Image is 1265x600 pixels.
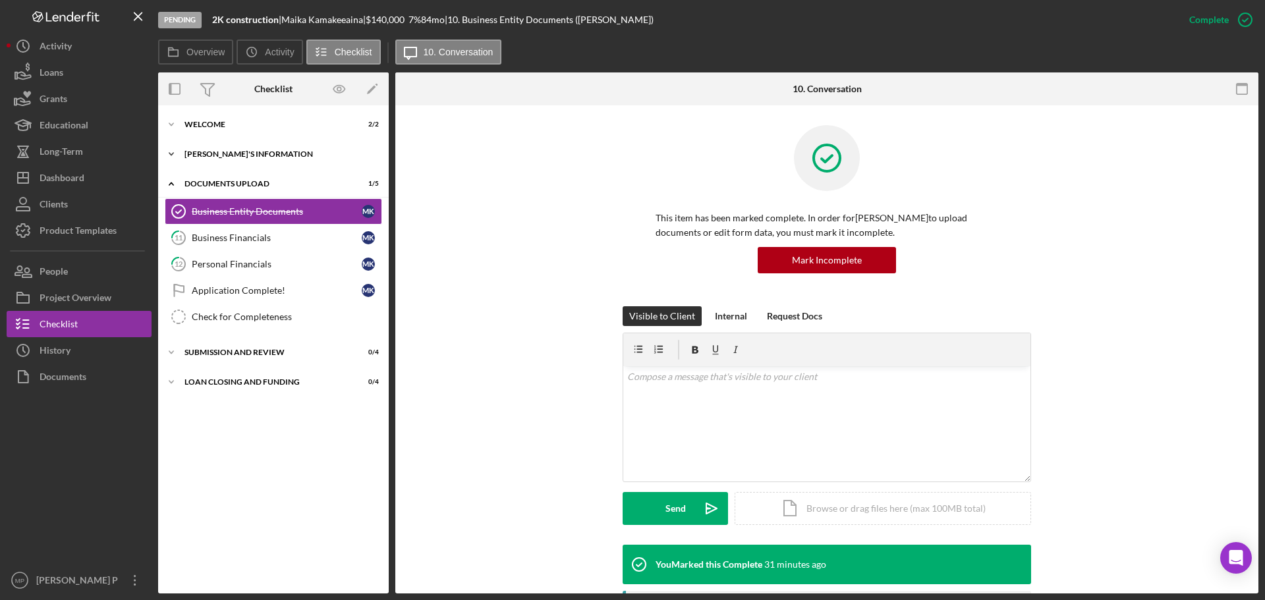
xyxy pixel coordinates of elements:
button: Loans [7,59,152,86]
div: History [40,337,70,367]
button: Product Templates [7,217,152,244]
div: Visible to Client [629,306,695,326]
tspan: 12 [175,259,183,268]
button: Grants [7,86,152,112]
div: Personal Financials [192,259,362,269]
div: LOAN CLOSING AND FUNDING [184,378,346,386]
b: 2K construction [212,14,279,25]
a: 12Personal FinancialsMK [165,251,382,277]
button: Request Docs [760,306,829,326]
div: Checklist [40,311,78,341]
div: 10. Conversation [793,84,862,94]
label: Overview [186,47,225,57]
button: Dashboard [7,165,152,191]
div: Checklist [254,84,293,94]
div: Grants [40,86,67,115]
div: M K [362,205,375,218]
div: | [212,14,281,25]
div: Business Financials [192,232,362,243]
div: DOCUMENTS UPLOAD [184,180,346,188]
label: Activity [265,47,294,57]
button: Internal [708,306,754,326]
div: Pending [158,12,202,28]
div: 84 mo [421,14,445,25]
button: Clients [7,191,152,217]
p: This item has been marked complete. In order for [PERSON_NAME] to upload documents or edit form d... [656,211,998,240]
div: Open Intercom Messenger [1220,542,1252,574]
div: Request Docs [767,306,822,326]
div: | 10. Business Entity Documents ([PERSON_NAME]) [445,14,654,25]
div: Dashboard [40,165,84,194]
div: M K [362,231,375,244]
div: SUBMISSION AND REVIEW [184,348,346,356]
button: Checklist [7,311,152,337]
div: Clients [40,191,68,221]
button: People [7,258,152,285]
div: Loans [40,59,63,89]
button: History [7,337,152,364]
div: Complete [1189,7,1229,33]
time: 2025-09-13 02:11 [764,559,826,570]
button: 10. Conversation [395,40,502,65]
a: Business Entity DocumentsMK [165,198,382,225]
div: [PERSON_NAME] P [33,567,119,597]
button: Documents [7,364,152,390]
div: Internal [715,306,747,326]
a: Application Complete!MK [165,277,382,304]
button: Long-Term [7,138,152,165]
a: Check for Completeness [165,304,382,330]
div: Maika Kamakeeaina | [281,14,366,25]
div: Long-Term [40,138,83,168]
div: People [40,258,68,288]
div: M K [362,258,375,271]
button: Send [623,492,728,525]
label: Checklist [335,47,372,57]
button: Project Overview [7,285,152,311]
div: Activity [40,33,72,63]
button: Activity [7,33,152,59]
button: Overview [158,40,233,65]
div: Project Overview [40,285,111,314]
div: Educational [40,112,88,142]
button: MP[PERSON_NAME] P [7,567,152,593]
div: 0 / 4 [355,348,379,356]
tspan: 11 [175,233,183,242]
div: Application Complete! [192,285,362,296]
div: WELCOME [184,121,346,128]
div: 7 % [408,14,421,25]
button: Activity [237,40,302,65]
div: M K [362,284,375,297]
button: Educational [7,112,152,138]
a: 11Business FinancialsMK [165,225,382,251]
button: Complete [1176,7,1258,33]
div: [PERSON_NAME]'S INFORMATION [184,150,372,158]
span: $140,000 [366,14,405,25]
button: Checklist [306,40,381,65]
div: 0 / 4 [355,378,379,386]
div: Mark Incomplete [792,247,862,273]
button: Visible to Client [623,306,702,326]
div: Send [665,492,686,525]
div: Product Templates [40,217,117,247]
button: Mark Incomplete [758,247,896,273]
text: MP [15,577,24,584]
div: Business Entity Documents [192,206,362,217]
label: 10. Conversation [424,47,493,57]
div: Documents [40,364,86,393]
div: You Marked this Complete [656,559,762,570]
div: 2 / 2 [355,121,379,128]
div: Check for Completeness [192,312,381,322]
